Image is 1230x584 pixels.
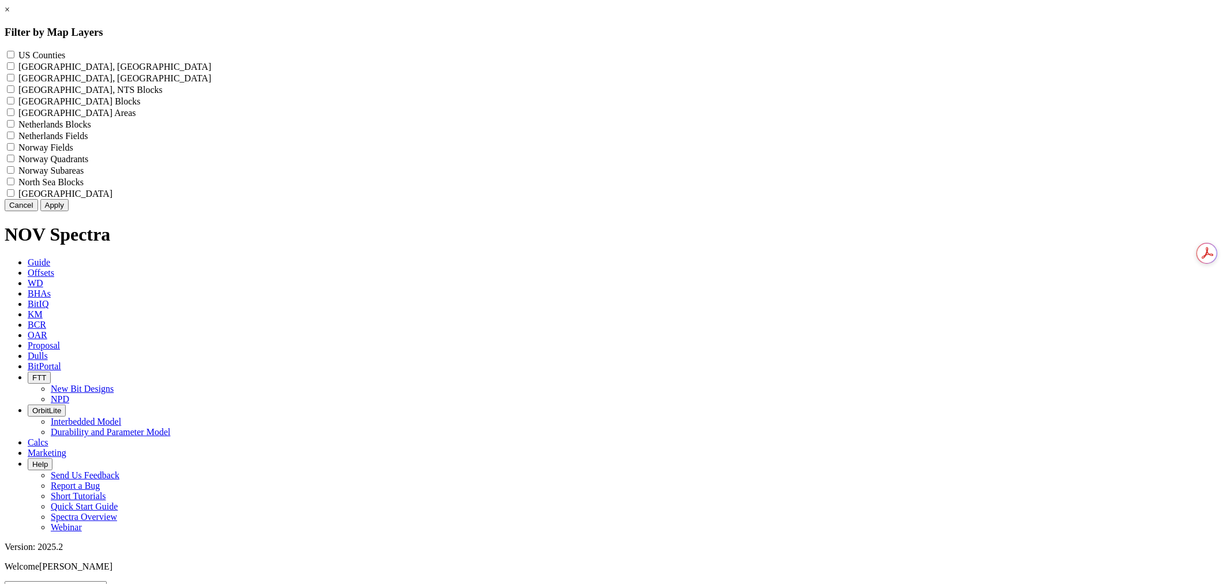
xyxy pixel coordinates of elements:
span: KM [28,309,43,319]
p: Welcome [5,561,1225,572]
label: Norway Subareas [18,166,84,175]
span: Help [32,460,48,469]
label: [GEOGRAPHIC_DATA] [18,189,112,199]
span: BCR [28,320,46,330]
span: OAR [28,330,47,340]
span: Calcs [28,437,48,447]
span: Dulls [28,351,48,361]
label: Norway Fields [18,143,73,152]
span: WD [28,278,43,288]
label: Netherlands Fields [18,131,88,141]
a: Webinar [51,522,82,532]
label: Netherlands Blocks [18,119,91,129]
label: [GEOGRAPHIC_DATA], NTS Blocks [18,85,163,95]
label: [GEOGRAPHIC_DATA] Areas [18,108,136,118]
a: Send Us Feedback [51,470,119,480]
button: Apply [40,199,69,211]
span: BitPortal [28,361,61,371]
a: Quick Start Guide [51,501,118,511]
label: [GEOGRAPHIC_DATA] Blocks [18,96,141,106]
button: Cancel [5,199,38,211]
div: Version: 2025.2 [5,542,1225,552]
a: Durability and Parameter Model [51,427,171,437]
a: NPD [51,394,69,404]
span: BitIQ [28,299,48,309]
span: Marketing [28,448,66,458]
a: Report a Bug [51,481,100,491]
label: [GEOGRAPHIC_DATA], [GEOGRAPHIC_DATA] [18,62,211,72]
span: Proposal [28,340,60,350]
label: Norway Quadrants [18,154,88,164]
label: [GEOGRAPHIC_DATA], [GEOGRAPHIC_DATA] [18,73,211,83]
a: New Bit Designs [51,384,114,394]
span: OrbitLite [32,406,61,415]
h3: Filter by Map Layers [5,26,1225,39]
label: US Counties [18,50,65,60]
span: Offsets [28,268,54,278]
a: Short Tutorials [51,491,106,501]
h1: NOV Spectra [5,224,1225,245]
a: Interbedded Model [51,417,121,426]
a: × [5,5,10,14]
a: Spectra Overview [51,512,117,522]
span: [PERSON_NAME] [39,561,112,571]
span: BHAs [28,289,51,298]
span: FTT [32,373,46,382]
span: Guide [28,257,50,267]
label: North Sea Blocks [18,177,84,187]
